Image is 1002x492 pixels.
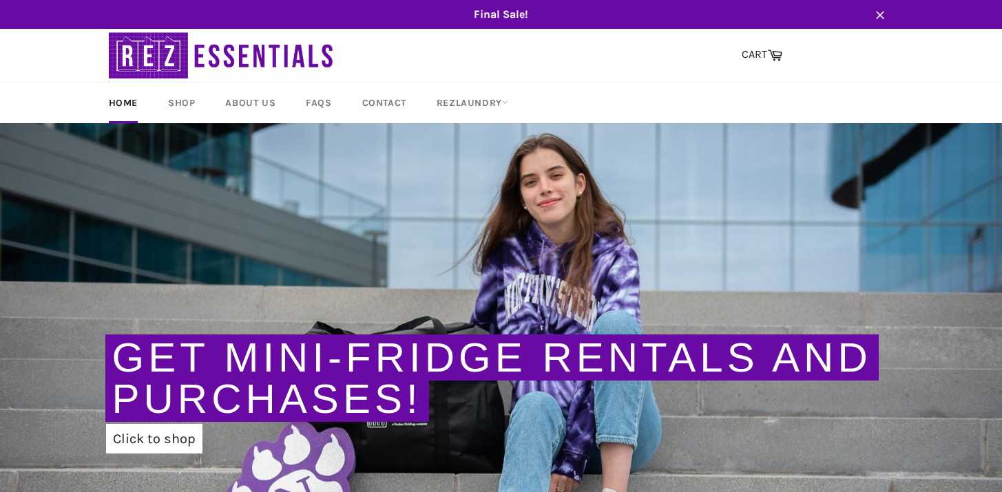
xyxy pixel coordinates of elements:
[292,83,345,123] a: FAQs
[106,424,202,453] a: Click to shop
[109,29,336,82] img: RezEssentials
[348,83,420,123] a: Contact
[211,83,289,123] a: About Us
[95,7,908,22] span: Final Sale!
[423,83,522,123] a: RezLaundry
[735,41,789,69] a: CART
[95,83,152,123] a: Home
[112,334,872,422] a: Get Mini-Fridge Rentals and Purchases!
[154,83,209,123] a: Shop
